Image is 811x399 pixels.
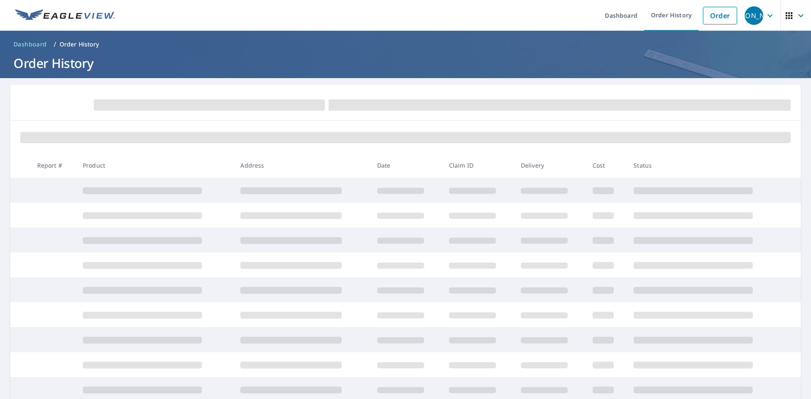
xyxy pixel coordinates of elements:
th: Product [76,153,234,178]
th: Report # [30,153,76,178]
th: Cost [586,153,627,178]
nav: breadcrumb [10,38,801,51]
a: Dashboard [10,38,50,51]
h1: Order History [10,54,801,72]
th: Address [234,153,370,178]
th: Status [627,153,785,178]
a: Order [703,7,737,24]
span: Dashboard [14,40,47,49]
th: Delivery [514,153,586,178]
p: Order History [60,40,99,49]
div: [PERSON_NAME] [745,6,763,25]
img: EV Logo [15,9,115,22]
th: Claim ID [442,153,514,178]
li: / [54,39,56,49]
th: Date [370,153,442,178]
